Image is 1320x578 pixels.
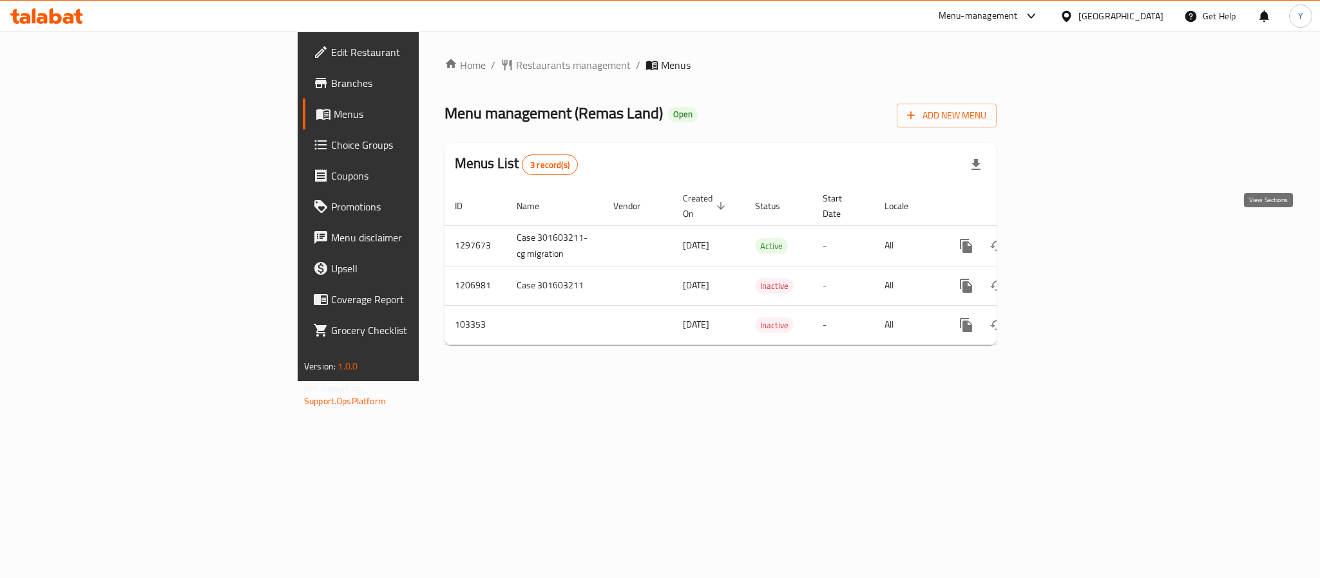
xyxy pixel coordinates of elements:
span: Open [668,109,698,120]
span: [DATE] [683,277,709,294]
table: enhanced table [445,187,1085,345]
span: Restaurants management [516,57,631,73]
a: Menu disclaimer [303,222,518,253]
span: Menus [334,106,508,122]
span: Menu disclaimer [331,230,508,245]
div: Menu-management [939,8,1018,24]
td: Case 301603211-cg migration [506,225,603,266]
span: Created On [683,191,729,221]
a: Coupons [303,160,518,191]
li: / [636,57,640,73]
span: Choice Groups [331,137,508,153]
a: Upsell [303,253,518,284]
span: Upsell [331,261,508,276]
button: Add New Menu [897,104,997,127]
span: [DATE] [683,316,709,333]
span: Get support on: [304,380,363,396]
a: Coverage Report [303,284,518,315]
span: 3 record(s) [522,159,577,171]
td: All [874,225,941,266]
span: Branches [331,75,508,91]
td: - [812,305,874,344]
h2: Menus List [455,154,578,175]
span: Promotions [331,199,508,214]
th: Actions [941,187,1085,226]
nav: breadcrumb [445,57,997,73]
a: Menus [303,98,518,129]
span: Status [755,198,797,214]
button: more [951,230,982,261]
span: Version: [304,358,336,375]
span: Start Date [823,191,859,221]
button: more [951,310,982,340]
td: Case 301603211 [506,266,603,305]
button: Change Status [982,270,1013,301]
td: All [874,305,941,344]
a: Support.OpsPlatform [304,393,386,409]
span: Grocery Checklist [331,322,508,338]
span: Vendor [613,198,657,214]
td: All [874,266,941,305]
span: Menu management ( Remas Land ) [445,98,663,127]
span: Coupons [331,168,508,183]
div: Export file [961,149,991,180]
span: Name [517,198,556,214]
span: Add New Menu [907,107,986,124]
div: Inactive [755,278,794,294]
span: Y [1298,9,1303,23]
span: Active [755,239,788,254]
button: Change Status [982,310,1013,340]
span: ID [455,198,479,214]
a: Branches [303,68,518,98]
span: 1.0.0 [338,358,358,375]
span: [DATE] [683,237,709,254]
a: Edit Restaurant [303,37,518,68]
button: more [951,270,982,301]
a: Choice Groups [303,129,518,160]
div: [GEOGRAPHIC_DATA] [1078,9,1163,23]
div: Active [755,238,788,254]
button: Change Status [982,230,1013,261]
span: Edit Restaurant [331,44,508,60]
a: Restaurants management [501,57,631,73]
span: Menus [661,57,691,73]
span: Locale [885,198,925,214]
a: Promotions [303,191,518,222]
a: Grocery Checklist [303,315,518,346]
div: Open [668,107,698,122]
td: - [812,225,874,266]
span: Inactive [755,279,794,294]
td: - [812,266,874,305]
span: Inactive [755,318,794,333]
div: Total records count [522,154,578,175]
span: Coverage Report [331,292,508,307]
